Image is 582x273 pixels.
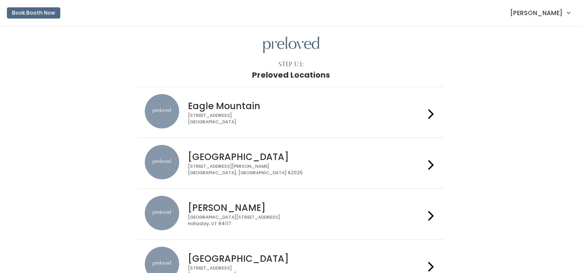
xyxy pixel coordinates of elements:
a: preloved location [PERSON_NAME] [GEOGRAPHIC_DATA][STREET_ADDRESS]Holladay, UT 84117 [145,196,437,232]
div: [STREET_ADDRESS][PERSON_NAME] [GEOGRAPHIC_DATA], [GEOGRAPHIC_DATA] 62025 [188,163,425,176]
h4: [PERSON_NAME] [188,203,425,213]
a: preloved location [GEOGRAPHIC_DATA] [STREET_ADDRESS][PERSON_NAME][GEOGRAPHIC_DATA], [GEOGRAPHIC_D... [145,145,437,182]
h4: [GEOGRAPHIC_DATA] [188,152,425,162]
h4: Eagle Mountain [188,101,425,111]
img: preloved logo [263,37,319,53]
a: preloved location Eagle Mountain [STREET_ADDRESS][GEOGRAPHIC_DATA] [145,94,437,131]
a: [PERSON_NAME] [501,3,579,22]
img: preloved location [145,196,179,230]
div: Step 1/3: [278,60,304,69]
img: preloved location [145,145,179,179]
span: [PERSON_NAME] [510,8,563,18]
button: Book Booth Now [7,7,60,19]
img: preloved location [145,94,179,129]
a: Book Booth Now [7,3,60,22]
h1: Preloved Locations [252,71,330,79]
div: [GEOGRAPHIC_DATA][STREET_ADDRESS] Holladay, UT 84117 [188,214,425,227]
div: [STREET_ADDRESS] [GEOGRAPHIC_DATA] [188,113,425,125]
h4: [GEOGRAPHIC_DATA] [188,254,425,264]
